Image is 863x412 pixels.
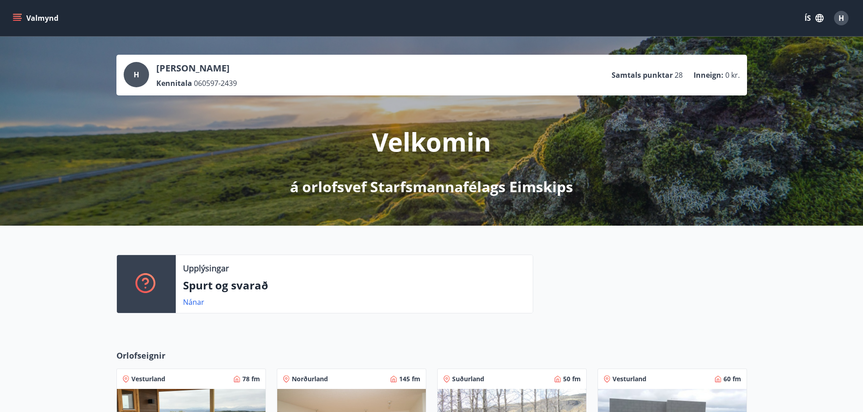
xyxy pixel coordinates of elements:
[612,70,673,80] p: Samtals punktar
[563,374,581,384] span: 50 fm
[292,374,328,384] span: Norðurland
[194,78,237,88] span: 060597-2439
[694,70,723,80] p: Inneign :
[134,70,139,80] span: H
[830,7,852,29] button: H
[183,297,204,307] a: Nánar
[675,70,683,80] span: 28
[612,374,646,384] span: Vesturland
[290,177,573,197] p: á orlofsvef Starfsmannafélags Eimskips
[800,10,829,26] button: ÍS
[116,350,165,361] span: Orlofseignir
[156,78,192,88] p: Kennitala
[242,374,260,384] span: 78 fm
[11,10,62,26] button: menu
[183,278,526,293] p: Spurt og svarað
[131,374,165,384] span: Vesturland
[183,262,229,274] p: Upplýsingar
[399,374,420,384] span: 145 fm
[372,124,491,159] p: Velkomin
[723,374,741,384] span: 60 fm
[156,62,237,75] p: [PERSON_NAME]
[839,13,844,23] span: H
[452,374,484,384] span: Suðurland
[725,70,740,80] span: 0 kr.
